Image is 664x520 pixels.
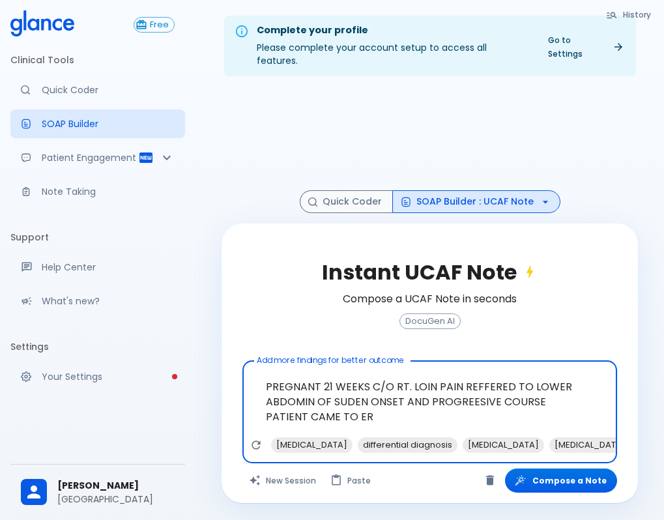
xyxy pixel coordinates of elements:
p: Your Settings [42,370,175,383]
button: Free [134,17,175,33]
div: Please complete your account setup to access all features. [257,20,530,72]
div: [MEDICAL_DATA] [463,437,544,453]
p: SOAP Builder [42,117,175,130]
div: differential diagnosis [358,437,457,453]
span: [PERSON_NAME] [57,479,175,493]
a: Get help from our support team [10,253,185,282]
div: Patient Reports & Referrals [10,143,185,172]
button: Quick Coder [300,190,393,213]
li: Support [10,222,185,253]
a: Docugen: Compose a clinical documentation in seconds [10,109,185,138]
div: [PERSON_NAME][GEOGRAPHIC_DATA] [10,470,185,515]
h2: Instant UCAF Note [322,260,538,285]
p: Quick Coder [42,83,175,96]
button: Clears all inputs and results. [242,469,324,493]
li: Clinical Tools [10,44,185,76]
p: What's new? [42,295,175,308]
span: DocuGen AI [400,317,460,326]
button: Compose a Note [505,469,617,493]
button: SOAP Builder : UCAF Note [392,190,560,213]
p: [GEOGRAPHIC_DATA] [57,493,175,506]
a: Click to view or change your subscription [134,17,185,33]
a: Please complete account setup [10,362,185,391]
p: Patient Engagement [42,151,138,164]
span: differential diagnosis [358,437,457,452]
div: [MEDICAL_DATA] (UTI) [549,437,653,453]
div: Complete your profile [257,23,530,38]
li: Settings [10,331,185,362]
span: [MEDICAL_DATA] [463,437,544,452]
textarea: PREGNANT 21 WEEKS C/O RT. LOIN PAIN REFFERED TO LOWER ABDOMIN OF SUDEN ONSET AND PROGREESIVE COUR... [252,366,608,437]
button: Paste from clipboard [324,469,379,493]
h6: Compose a UCAF Note in seconds [343,290,517,308]
a: Moramiz: Find ICD10AM codes instantly [10,76,185,104]
a: Go to Settings [540,31,631,63]
span: [MEDICAL_DATA] (UTI) [549,437,653,452]
p: Help Center [42,261,175,274]
button: Clear [480,470,500,490]
a: Advanced note-taking [10,177,185,206]
span: Free [145,20,174,30]
div: Recent updates and feature releases [10,287,185,315]
span: [MEDICAL_DATA] [271,437,353,452]
button: Refresh suggestions [246,435,266,455]
p: Note Taking [42,185,175,198]
button: History [599,5,659,24]
div: [MEDICAL_DATA] [271,437,353,453]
